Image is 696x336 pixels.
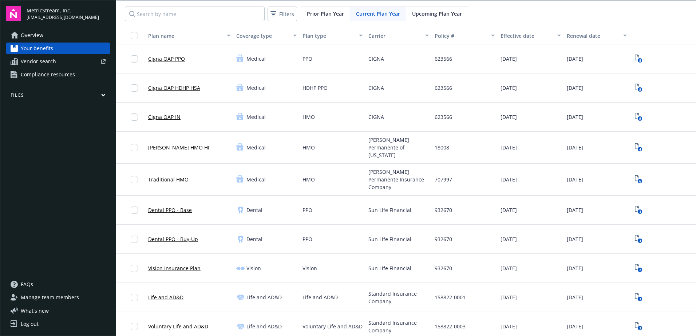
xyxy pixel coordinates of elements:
[21,307,49,315] span: What ' s new
[21,292,79,303] span: Manage team members
[435,144,449,151] span: 18008
[268,7,297,21] button: Filters
[432,27,498,44] button: Policy #
[148,144,209,151] a: [PERSON_NAME] HMO HI
[567,235,583,243] span: [DATE]
[435,235,452,243] span: 932670
[246,176,266,183] span: Medical
[501,113,517,121] span: [DATE]
[300,27,366,44] button: Plan type
[633,53,644,65] span: View Plan Documents
[356,10,400,17] span: Current Plan Year
[639,87,641,92] text: 8
[567,32,619,40] div: Renewal date
[246,84,266,92] span: Medical
[639,147,641,152] text: 4
[21,279,33,290] span: FAQs
[567,293,583,301] span: [DATE]
[148,113,181,121] a: Cigna OAP IN
[148,264,201,272] a: Vision Insurance Plan
[236,32,289,40] div: Coverage type
[639,326,641,331] text: 3
[633,263,644,274] span: View Plan Documents
[633,82,644,94] a: View Plan Documents
[633,142,644,153] span: View Plan Documents
[131,294,138,301] input: Toggle Row Selected
[501,235,517,243] span: [DATE]
[21,69,75,80] span: Compliance resources
[246,55,266,63] span: Medical
[21,43,53,54] span: Your benefits
[6,56,110,67] a: Vendor search
[302,206,312,214] span: PPO
[131,55,138,63] input: Toggle Row Selected
[246,206,262,214] span: Dental
[21,56,56,67] span: Vendor search
[21,318,39,330] div: Log out
[6,43,110,54] a: Your benefits
[246,113,266,121] span: Medical
[639,58,641,63] text: 8
[302,323,363,330] span: Voluntary Life and AD&D
[148,235,198,243] a: Dental PPO - Buy-Up
[302,176,315,183] span: HMO
[633,204,644,216] a: View Plan Documents
[27,6,110,21] button: MetricStream, Inc.[EMAIL_ADDRESS][DOMAIN_NAME]
[27,14,99,21] span: [EMAIL_ADDRESS][DOMAIN_NAME]
[435,32,487,40] div: Policy #
[148,84,200,92] a: Cigna OAP HDHP HSA
[368,32,421,40] div: Carrier
[633,321,644,332] a: View Plan Documents
[302,235,312,243] span: PPO
[131,113,138,121] input: Toggle Row Selected
[639,268,641,272] text: 2
[435,55,452,63] span: 623566
[302,32,355,40] div: Plan type
[639,116,641,121] text: 8
[501,293,517,301] span: [DATE]
[148,176,189,183] a: Traditional HMO
[501,264,517,272] span: [DATE]
[6,292,110,303] a: Manage team members
[131,84,138,92] input: Toggle Row Selected
[567,176,583,183] span: [DATE]
[302,84,328,92] span: HDHP PPO
[435,84,452,92] span: 623566
[21,29,43,41] span: Overview
[412,10,462,17] span: Upcoming Plan Year
[567,264,583,272] span: [DATE]
[501,323,517,330] span: [DATE]
[6,29,110,41] a: Overview
[368,206,411,214] span: Sun Life Financial
[567,55,583,63] span: [DATE]
[501,206,517,214] span: [DATE]
[27,7,99,14] span: MetricStream, Inc.
[567,84,583,92] span: [DATE]
[567,323,583,330] span: [DATE]
[435,113,452,121] span: 623566
[6,6,21,21] img: navigator-logo.svg
[633,292,644,303] a: View Plan Documents
[148,293,183,301] a: Life and AD&D
[501,176,517,183] span: [DATE]
[6,307,60,315] button: What's new
[368,264,411,272] span: Sun Life Financial
[131,144,138,151] input: Toggle Row Selected
[501,55,517,63] span: [DATE]
[633,233,644,245] a: View Plan Documents
[246,323,282,330] span: Life and AD&D
[148,323,208,330] a: Voluntary Life and AD&D
[633,111,644,123] a: View Plan Documents
[639,209,641,214] text: 3
[501,32,553,40] div: Effective date
[435,323,466,330] span: 158822-0003
[365,27,432,44] button: Carrier
[131,176,138,183] input: Toggle Row Selected
[498,27,564,44] button: Effective date
[307,10,344,17] span: Prior Plan Year
[246,264,261,272] span: Vision
[131,32,138,39] input: Select all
